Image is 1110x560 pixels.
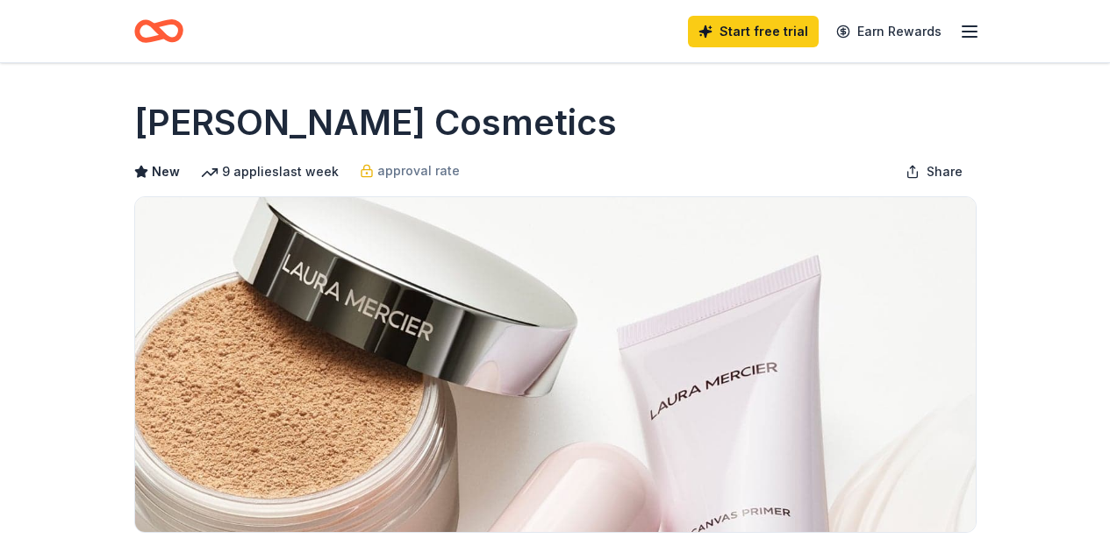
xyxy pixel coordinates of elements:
h1: [PERSON_NAME] Cosmetics [134,98,617,147]
a: Start free trial [688,16,819,47]
span: New [152,161,180,182]
a: Earn Rewards [826,16,952,47]
a: approval rate [360,160,460,181]
a: Home [134,11,183,52]
span: Share [927,161,963,182]
div: 9 applies last week [201,161,339,182]
span: approval rate [377,160,460,181]
button: Share [892,154,977,189]
img: Image for Laura Mercier Cosmetics [135,197,976,532]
